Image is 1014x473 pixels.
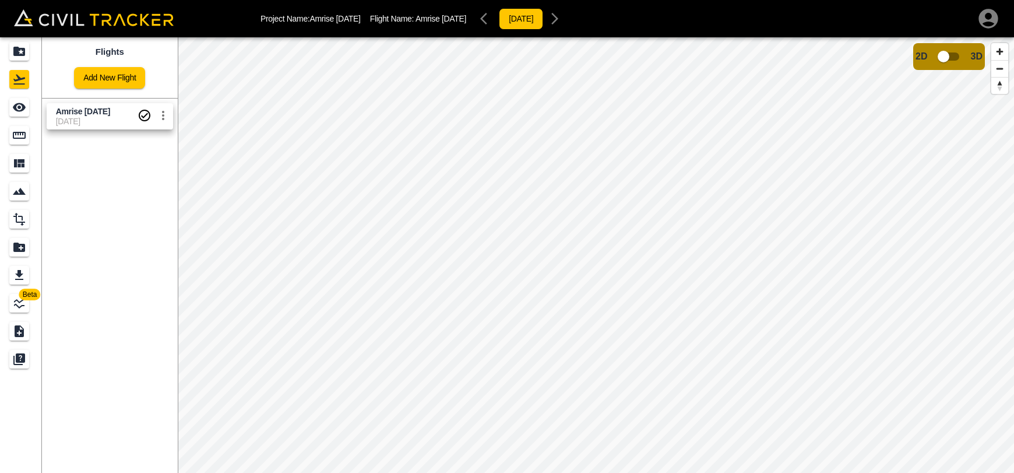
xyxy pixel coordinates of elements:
[991,43,1008,60] button: Zoom in
[916,51,927,62] span: 2D
[14,9,174,26] img: Civil Tracker
[991,60,1008,77] button: Zoom out
[971,51,983,62] span: 3D
[370,14,466,23] p: Flight Name:
[499,8,543,30] button: [DATE]
[260,14,361,23] p: Project Name: Amrise [DATE]
[991,77,1008,94] button: Reset bearing to north
[416,14,466,23] span: Amrise [DATE]
[178,37,1014,473] canvas: Map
